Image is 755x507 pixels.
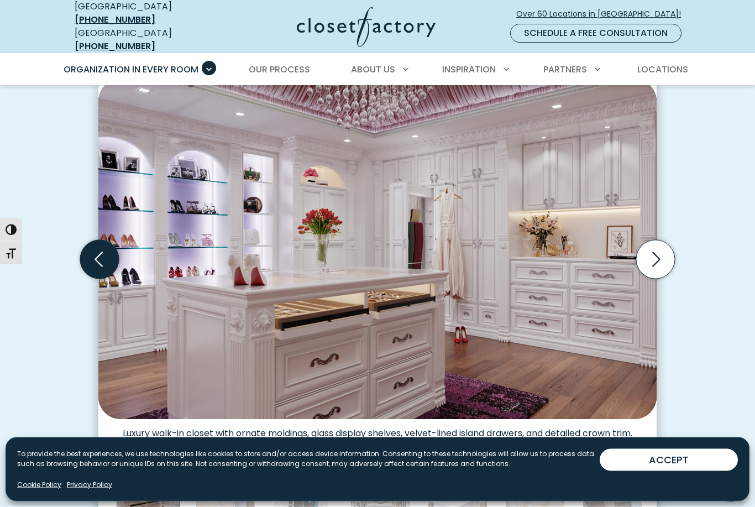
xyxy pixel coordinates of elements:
div: [GEOGRAPHIC_DATA] [75,27,210,53]
a: Privacy Policy [67,480,112,490]
span: Our Process [249,63,310,76]
span: Organization in Every Room [64,63,198,76]
button: Next slide [632,236,679,284]
img: Custom walk-in closet with wall-to-wall cabinetry, open shoe shelving with LED lighting, and cust... [98,80,657,420]
a: Cookie Policy [17,480,61,490]
span: Inspiration [442,63,496,76]
a: Schedule a Free Consultation [510,24,681,43]
p: To provide the best experiences, we use technologies like cookies to store and/or access device i... [17,449,600,469]
a: Over 60 Locations in [GEOGRAPHIC_DATA]! [516,4,690,24]
span: Over 60 Locations in [GEOGRAPHIC_DATA]! [516,8,690,20]
img: Closet Factory Logo [297,7,436,47]
nav: Primary Menu [56,54,699,85]
span: About Us [351,63,395,76]
a: [PHONE_NUMBER] [75,40,155,53]
button: Previous slide [76,236,123,284]
button: ACCEPT [600,449,738,471]
span: Locations [637,63,688,76]
figcaption: Luxury walk-in closet with ornate moldings, glass display shelves, velvet-lined island drawers, a... [98,420,657,440]
span: Partners [543,63,587,76]
a: [PHONE_NUMBER] [75,13,155,26]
